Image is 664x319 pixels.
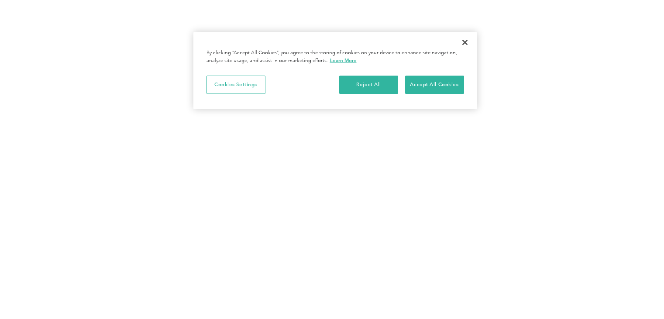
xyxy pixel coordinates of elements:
[405,76,464,94] button: Accept All Cookies
[193,32,477,109] div: Cookie banner
[455,33,475,52] button: Close
[339,76,398,94] button: Reject All
[206,49,464,65] div: By clicking “Accept All Cookies”, you agree to the storing of cookies on your device to enhance s...
[206,76,265,94] button: Cookies Settings
[193,32,477,109] div: Privacy
[330,57,357,63] a: More information about your privacy, opens in a new tab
